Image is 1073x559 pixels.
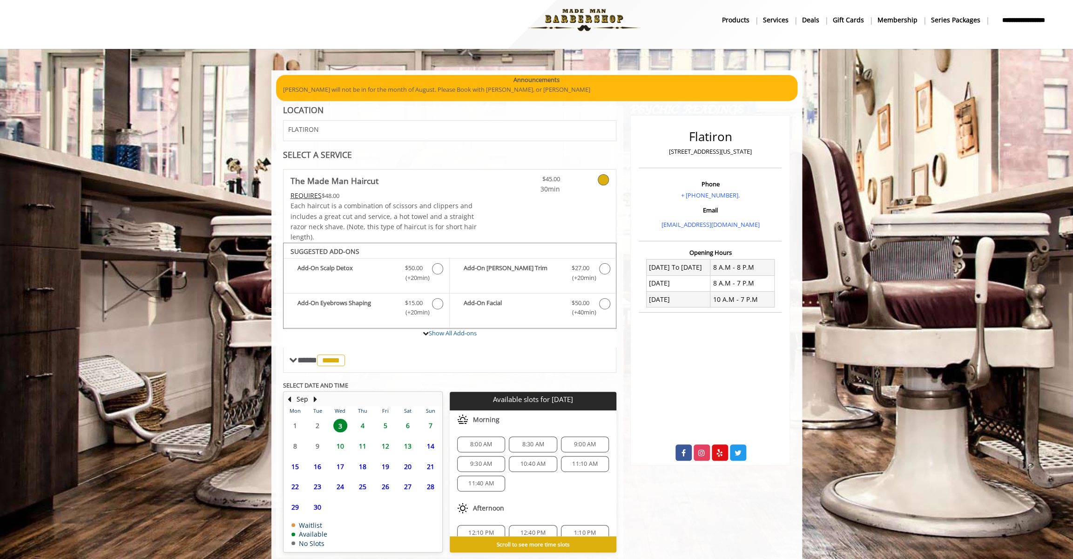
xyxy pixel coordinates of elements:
[284,477,306,497] td: Select day22
[351,436,374,457] td: Select day11
[283,104,324,116] b: LOCATION
[310,480,324,493] span: 23
[374,436,396,457] td: Select day12
[646,275,710,291] td: [DATE]
[641,207,779,213] h3: Email
[329,416,351,436] td: Select day3
[378,419,392,432] span: 5
[288,126,319,133] span: FLATIRON
[356,480,370,493] span: 25
[306,456,329,477] td: Select day16
[457,414,468,425] img: morning slots
[468,480,494,487] span: 11:40 AM
[419,456,442,477] td: Select day21
[496,540,569,548] b: Scroll to see more time slots
[356,460,370,473] span: 18
[722,15,749,25] b: products
[457,503,468,514] img: afternoon slots
[931,15,980,25] b: Series packages
[639,249,782,256] h3: Opening Hours
[374,416,396,436] td: Select day5
[283,243,617,329] div: The Made Man Haircut Add-onS
[351,416,374,436] td: Select day4
[419,406,442,416] th: Sun
[286,394,293,404] button: Previous Month
[312,394,319,404] button: Next Month
[513,75,560,85] b: Announcements
[509,436,557,452] div: 8:30 AM
[333,480,347,493] span: 24
[329,477,351,497] td: Select day24
[561,436,609,452] div: 9:00 AM
[877,15,918,25] b: Membership
[802,15,819,25] b: Deals
[288,480,302,493] span: 22
[520,460,546,468] span: 10:40 AM
[641,181,779,187] h3: Phone
[661,220,759,229] a: [EMAIL_ADDRESS][DOMAIN_NAME]
[288,500,302,514] span: 29
[710,275,775,291] td: 8 A.M - 7 P.M
[283,85,790,95] p: [PERSON_NAME] will not be in for the month of August. Please Book with [PERSON_NAME], or [PERSON_...
[378,439,392,453] span: 12
[310,460,324,473] span: 16
[351,406,374,416] th: Thu
[283,381,348,389] b: SELECT DATE AND TIME
[457,476,505,491] div: 11:40 AM
[374,456,396,477] td: Select day19
[351,456,374,477] td: Select day18
[397,416,419,436] td: Select day6
[401,460,415,473] span: 20
[574,441,596,448] span: 9:00 AM
[291,522,327,529] td: Waitlist
[468,529,494,537] span: 12:10 PM
[356,419,370,432] span: 4
[397,406,419,416] th: Sat
[509,525,557,541] div: 12:40 PM
[424,439,438,453] span: 14
[424,419,438,432] span: 7
[329,406,351,416] th: Wed
[470,441,492,448] span: 8:00 AM
[283,150,617,159] div: SELECT A SERVICE
[424,480,438,493] span: 28
[457,525,505,541] div: 12:10 PM
[572,460,598,468] span: 11:10 AM
[419,436,442,457] td: Select day14
[457,456,505,472] div: 9:30 AM
[374,477,396,497] td: Select day26
[424,460,438,473] span: 21
[833,15,864,25] b: gift cards
[509,456,557,472] div: 10:40 AM
[284,406,306,416] th: Mon
[473,504,504,512] span: Afternoon
[641,130,779,143] h2: Flatiron
[291,540,327,547] td: No Slots
[356,439,370,453] span: 11
[378,460,392,473] span: 19
[333,460,347,473] span: 17
[397,477,419,497] td: Select day27
[329,456,351,477] td: Select day17
[291,531,327,538] td: Available
[796,13,826,27] a: DealsDeals
[306,497,329,518] td: Select day30
[306,477,329,497] td: Select day23
[297,394,308,404] button: Sep
[397,436,419,457] td: Select day13
[429,329,477,337] a: Show All Add-ons
[522,441,544,448] span: 8:30 AM
[401,419,415,432] span: 6
[641,147,779,157] p: [STREET_ADDRESS][US_STATE]
[397,456,419,477] td: Select day20
[401,439,415,453] span: 13
[473,416,499,423] span: Morning
[871,13,925,27] a: MembershipMembership
[826,13,871,27] a: Gift cardsgift cards
[288,460,302,473] span: 15
[646,259,710,275] td: [DATE] To [DATE]
[681,191,740,199] a: + [PHONE_NUMBER].
[310,500,324,514] span: 30
[561,456,609,472] div: 11:10 AM
[520,529,546,537] span: 12:40 PM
